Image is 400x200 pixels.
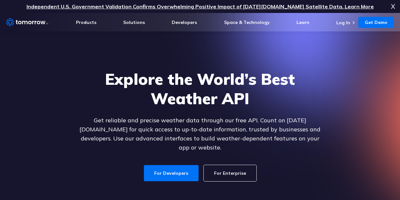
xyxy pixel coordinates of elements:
[6,17,48,27] a: Home link
[224,19,270,25] a: Space & Technology
[75,69,325,108] h1: Explore the World’s Best Weather API
[144,165,199,181] a: For Developers
[75,116,325,152] p: Get reliable and precise weather data through our free API. Count on [DATE][DOMAIN_NAME] for quic...
[297,19,309,25] a: Learn
[358,17,394,28] a: Get Demo
[204,165,256,181] a: For Enterprise
[76,19,96,25] a: Products
[172,19,197,25] a: Developers
[123,19,145,25] a: Solutions
[27,3,374,10] a: Independent U.S. Government Validation Confirms Overwhelming Positive Impact of [DATE][DOMAIN_NAM...
[336,20,350,26] a: Log In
